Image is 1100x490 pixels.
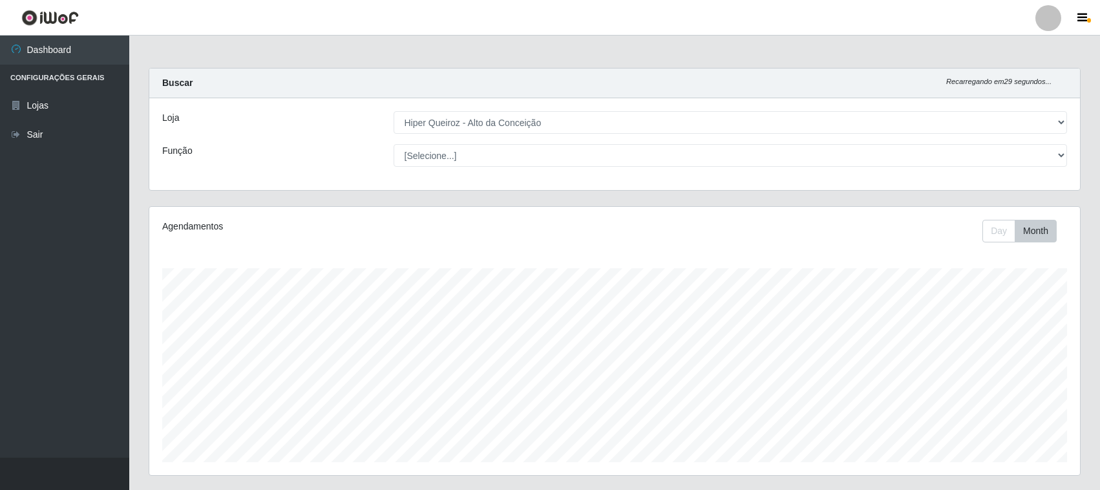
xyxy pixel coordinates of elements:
i: Recarregando em 29 segundos... [946,78,1052,85]
button: Month [1015,220,1057,242]
div: Agendamentos [162,220,528,233]
img: CoreUI Logo [21,10,79,26]
label: Função [162,144,193,158]
button: Day [982,220,1015,242]
div: Toolbar with button groups [982,220,1067,242]
strong: Buscar [162,78,193,88]
label: Loja [162,111,179,125]
div: First group [982,220,1057,242]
